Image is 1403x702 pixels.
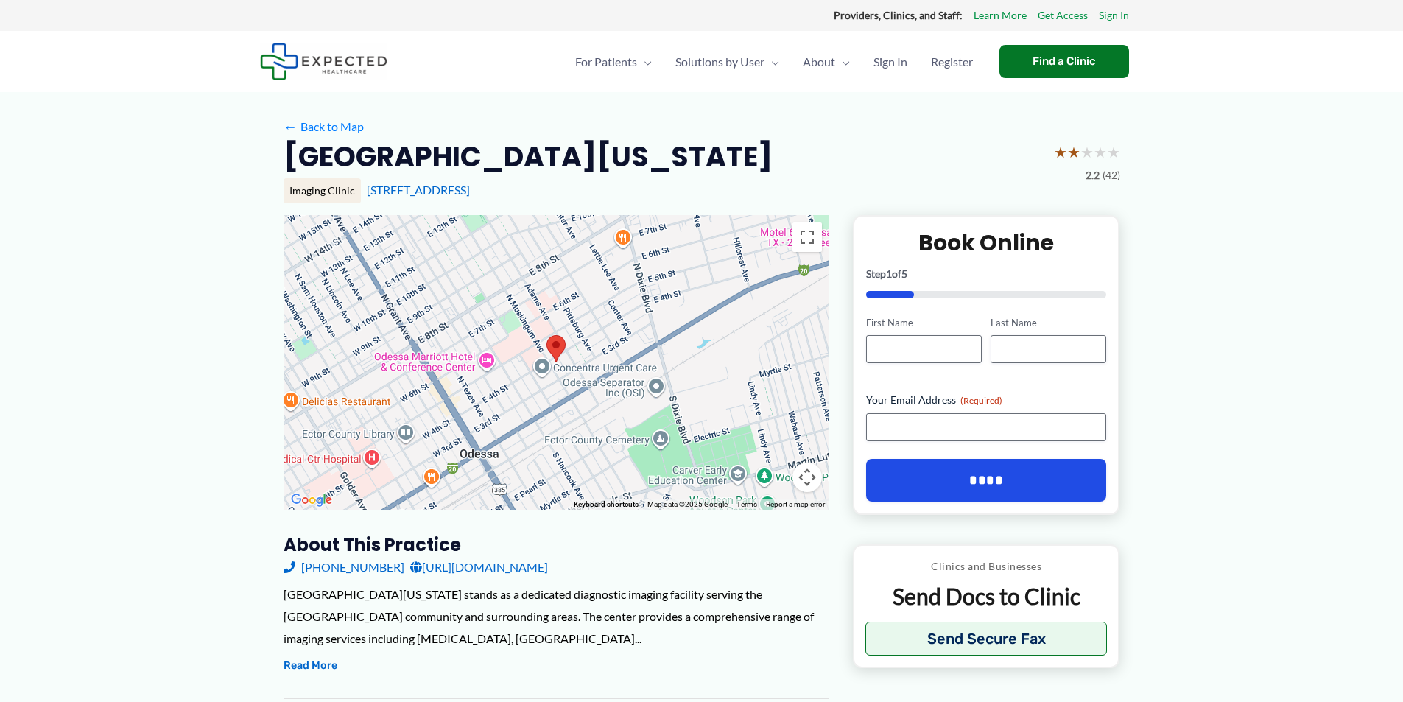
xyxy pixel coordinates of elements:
span: Solutions by User [675,36,764,88]
a: Solutions by UserMenu Toggle [664,36,791,88]
span: Menu Toggle [835,36,850,88]
span: ★ [1107,138,1120,166]
label: First Name [866,316,982,330]
span: (Required) [960,395,1002,406]
button: Read More [284,657,337,675]
a: [URL][DOMAIN_NAME] [410,556,548,578]
button: Keyboard shortcuts [574,499,639,510]
a: ←Back to Map [284,116,364,138]
span: 1 [886,267,892,280]
div: Imaging Clinic [284,178,361,203]
label: Last Name [991,316,1106,330]
img: Google [287,491,336,510]
div: [GEOGRAPHIC_DATA][US_STATE] stands as a dedicated diagnostic imaging facility serving the [GEOGRA... [284,583,829,649]
a: Report a map error [766,500,825,508]
span: ★ [1054,138,1067,166]
span: ← [284,119,298,133]
a: AboutMenu Toggle [791,36,862,88]
label: Your Email Address [866,393,1107,407]
nav: Primary Site Navigation [563,36,985,88]
h3: About this practice [284,533,829,556]
p: Clinics and Businesses [865,557,1108,576]
img: Expected Healthcare Logo - side, dark font, small [260,43,387,80]
a: Terms [736,500,757,508]
button: Send Secure Fax [865,622,1108,656]
a: Get Access [1038,6,1088,25]
button: Map camera controls [792,463,822,492]
span: ★ [1067,138,1080,166]
strong: Providers, Clinics, and Staff: [834,9,963,21]
p: Step of [866,269,1107,279]
a: Sign In [1099,6,1129,25]
span: Sign In [873,36,907,88]
h2: [GEOGRAPHIC_DATA][US_STATE] [284,138,773,175]
span: Map data ©2025 Google [647,500,728,508]
a: Open this area in Google Maps (opens a new window) [287,491,336,510]
span: 5 [901,267,907,280]
span: (42) [1103,166,1120,185]
button: Toggle fullscreen view [792,222,822,252]
a: For PatientsMenu Toggle [563,36,664,88]
a: Find a Clinic [999,45,1129,78]
span: ★ [1080,138,1094,166]
span: About [803,36,835,88]
a: [PHONE_NUMBER] [284,556,404,578]
a: Learn More [974,6,1027,25]
span: For Patients [575,36,637,88]
span: Menu Toggle [637,36,652,88]
span: 2.2 [1086,166,1100,185]
p: Send Docs to Clinic [865,582,1108,611]
a: [STREET_ADDRESS] [367,183,470,197]
span: ★ [1094,138,1107,166]
span: Register [931,36,973,88]
a: Register [919,36,985,88]
h2: Book Online [866,228,1107,257]
a: Sign In [862,36,919,88]
span: Menu Toggle [764,36,779,88]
